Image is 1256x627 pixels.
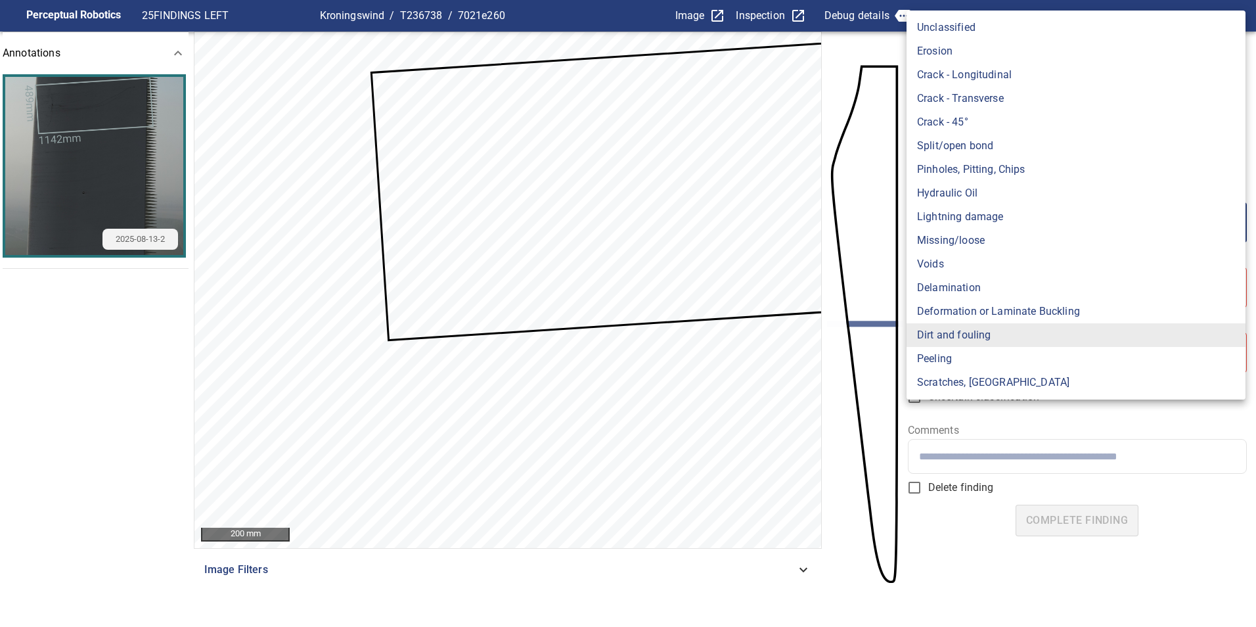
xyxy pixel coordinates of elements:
[907,371,1245,394] li: Scratches, [GEOGRAPHIC_DATA]
[907,158,1245,181] li: Pinholes, Pitting, Chips
[907,181,1245,205] li: Hydraulic Oil
[907,63,1245,87] li: Crack - Longitudinal
[907,300,1245,323] li: Deformation or Laminate Buckling
[907,39,1245,63] li: Erosion
[907,347,1245,371] li: Peeling
[907,134,1245,158] li: Split/open bond
[907,323,1245,347] li: Dirt and fouling
[907,16,1245,39] li: Unclassified
[907,252,1245,276] li: Voids
[907,87,1245,110] li: Crack - Transverse
[907,276,1245,300] li: Delamination
[907,229,1245,252] li: Missing/loose
[907,110,1245,134] li: Crack - 45°
[907,205,1245,229] li: Lightning damage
